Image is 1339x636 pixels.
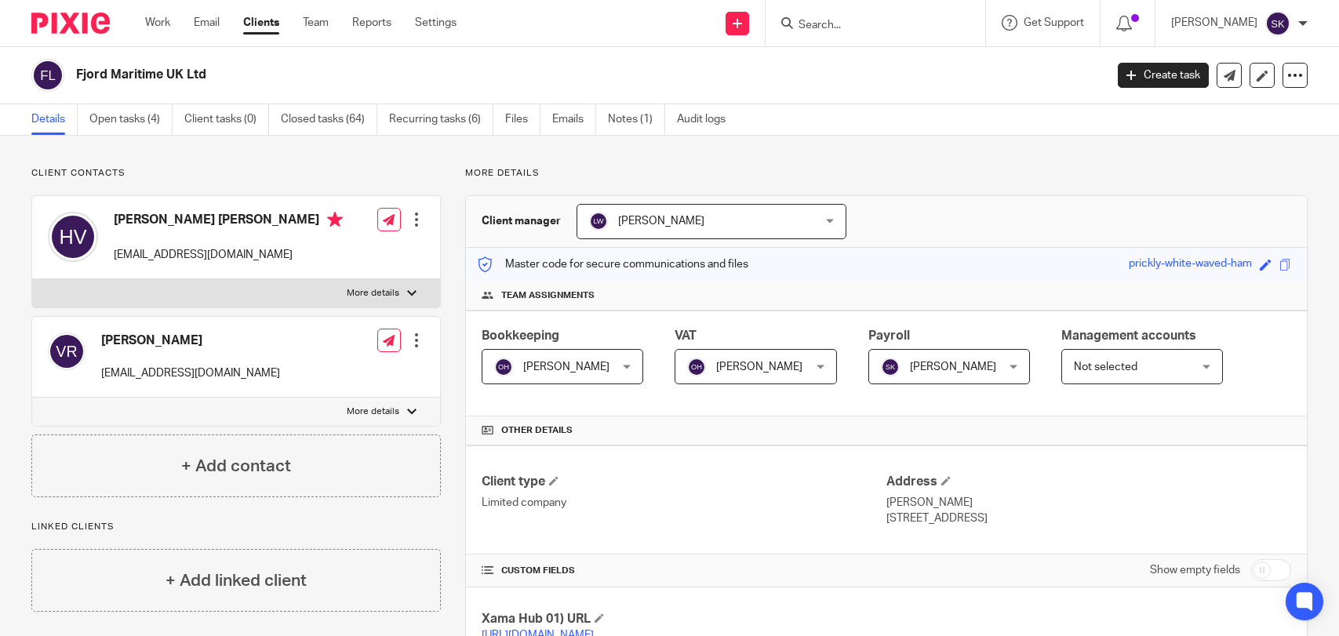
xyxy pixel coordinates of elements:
[677,104,737,135] a: Audit logs
[608,104,665,135] a: Notes (1)
[482,329,559,342] span: Bookkeeping
[181,454,291,478] h4: + Add contact
[101,365,280,381] p: [EMAIL_ADDRESS][DOMAIN_NAME]
[31,167,441,180] p: Client contacts
[716,362,802,373] span: [PERSON_NAME]
[1061,329,1196,342] span: Management accounts
[243,15,279,31] a: Clients
[552,104,596,135] a: Emails
[327,212,343,227] i: Primary
[494,358,513,376] img: svg%3E
[465,167,1308,180] p: More details
[881,358,900,376] img: svg%3E
[618,216,704,227] span: [PERSON_NAME]
[589,212,608,231] img: svg%3E
[478,256,748,272] p: Master code for secure communications and files
[886,474,1291,490] h4: Address
[482,565,886,577] h4: CUSTOM FIELDS
[31,521,441,533] p: Linked clients
[501,424,573,437] span: Other details
[89,104,173,135] a: Open tasks (4)
[76,67,890,83] h2: Fjord Maritime UK Ltd
[868,329,910,342] span: Payroll
[347,287,399,300] p: More details
[687,358,706,376] img: svg%3E
[166,569,307,593] h4: + Add linked client
[1024,17,1084,28] span: Get Support
[145,15,170,31] a: Work
[886,511,1291,526] p: [STREET_ADDRESS]
[523,362,609,373] span: [PERSON_NAME]
[389,104,493,135] a: Recurring tasks (6)
[1074,362,1137,373] span: Not selected
[910,362,996,373] span: [PERSON_NAME]
[48,212,98,262] img: svg%3E
[184,104,269,135] a: Client tasks (0)
[114,247,343,263] p: [EMAIL_ADDRESS][DOMAIN_NAME]
[415,15,457,31] a: Settings
[352,15,391,31] a: Reports
[482,611,886,627] h4: Xama Hub 01) URL
[1150,562,1240,578] label: Show empty fields
[347,405,399,418] p: More details
[194,15,220,31] a: Email
[482,495,886,511] p: Limited company
[1118,63,1209,88] a: Create task
[31,59,64,92] img: svg%3E
[31,13,110,34] img: Pixie
[31,104,78,135] a: Details
[114,212,343,231] h4: [PERSON_NAME] [PERSON_NAME]
[886,495,1291,511] p: [PERSON_NAME]
[501,289,595,302] span: Team assignments
[505,104,540,135] a: Files
[281,104,377,135] a: Closed tasks (64)
[1171,15,1257,31] p: [PERSON_NAME]
[482,213,561,229] h3: Client manager
[797,19,938,33] input: Search
[48,333,86,370] img: svg%3E
[1129,256,1252,274] div: prickly-white-waved-ham
[675,329,697,342] span: VAT
[101,333,280,349] h4: [PERSON_NAME]
[482,474,886,490] h4: Client type
[303,15,329,31] a: Team
[1265,11,1290,36] img: svg%3E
